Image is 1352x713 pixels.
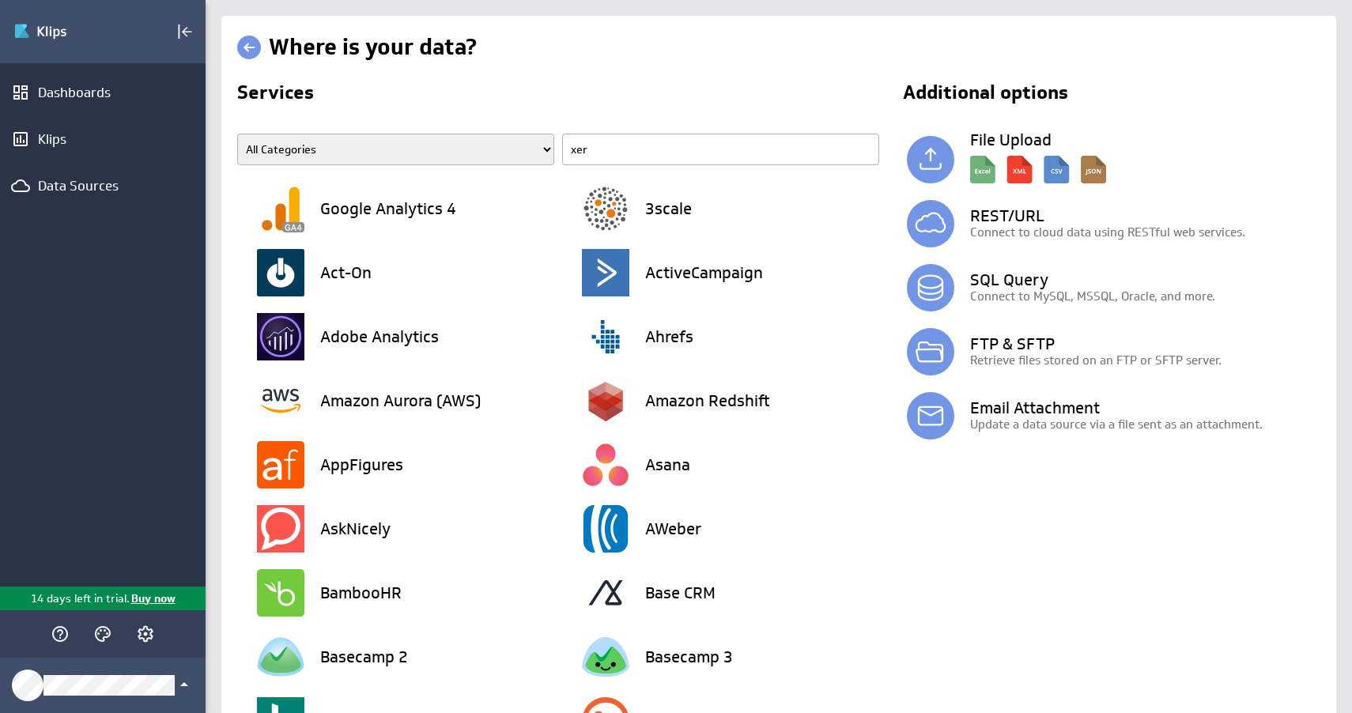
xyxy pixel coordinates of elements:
h3: AWeber [645,521,701,537]
div: Klips [38,130,168,148]
img: image3093126248595685490.png [582,569,629,617]
h3: AskNicely [320,521,391,537]
img: image4271532089018294151.png [257,569,304,617]
h3: Act-On [320,265,372,281]
h3: File Upload [970,132,1320,148]
img: image7123355047139026446.png [257,313,304,360]
h3: Base CRM [645,585,716,601]
img: simple_rest.svg [907,200,954,247]
div: Account and settings [132,621,159,647]
img: database.svg [907,264,954,311]
input: Find a Service... [562,134,879,165]
h3: Ahrefs [645,329,693,345]
svg: Themes [93,624,112,643]
h2: Additional options [887,83,1316,108]
p: Connect to cloud data using RESTful web services. [970,224,1320,240]
h3: Google Analytics 4 [320,201,456,217]
p: Buy now [130,590,176,607]
h3: ActiveCampaign [645,265,763,281]
div: Themes [89,621,116,647]
div: Collapse [172,18,198,45]
h3: Asana [645,457,690,473]
h3: BambooHR [320,585,402,601]
h3: Email Attachment [970,400,1320,416]
p: Retrieve files stored on an FTP or SFTP server. [970,352,1320,368]
h3: Amazon Redshift [645,393,770,409]
img: image6239696482622088708.png [257,377,304,424]
div: Data Sources [38,177,168,194]
h3: FTP & SFTP [970,336,1320,352]
img: image1361835612104150966.png [257,505,304,553]
p: Update a data source via a file sent as an attachment. [970,416,1320,432]
img: image5212420104391205579.png [582,185,629,232]
img: image259683944446962572.png [257,633,304,681]
h3: Amazon Aurora (AWS) [320,393,481,409]
h3: Basecamp 2 [320,649,408,665]
img: image772416011628122514.png [582,441,629,489]
h3: AppFigures [320,457,403,473]
img: image4488369603297424195.png [257,249,304,296]
img: image6502031566950861830.png [257,185,304,232]
h3: REST/URL [970,208,1320,224]
h3: 3scale [645,201,692,217]
img: local.svg [907,136,954,183]
img: Klipfolio klips logo [13,19,124,44]
h1: Where is your data? [269,32,477,62]
img: image2828648019801083890.png [582,633,629,681]
h3: SQL Query [970,272,1320,288]
div: Dashboards [38,84,168,101]
svg: Account and settings [136,624,155,643]
div: Help [47,621,74,647]
img: email.svg [907,392,954,439]
img: image7632027720258204353.png [582,377,629,424]
img: local_description.svg [970,148,1106,183]
p: 14 days left in trial. [31,590,130,607]
img: image1137728285709518332.png [582,505,629,553]
img: image7083839964087255944.png [257,441,304,489]
img: image455839341109212073.png [582,313,629,360]
p: Connect to MySQL, MSSQL, Oracle, and more. [970,288,1320,304]
h3: Adobe Analytics [320,329,439,345]
div: Go to Dashboards [13,19,124,44]
h2: Services [237,83,882,108]
h3: Basecamp 3 [645,649,733,665]
img: ftp.svg [907,328,954,375]
img: image9187947030682302895.png [582,249,629,296]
